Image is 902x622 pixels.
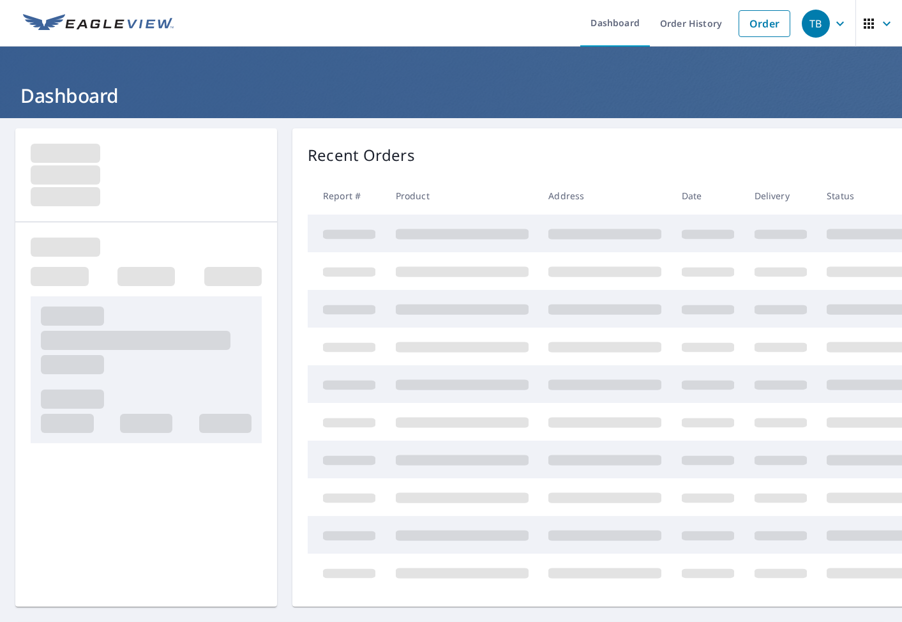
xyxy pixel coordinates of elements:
[739,10,790,37] a: Order
[538,177,672,215] th: Address
[744,177,817,215] th: Delivery
[23,14,174,33] img: EV Logo
[308,144,415,167] p: Recent Orders
[672,177,744,215] th: Date
[802,10,830,38] div: TB
[15,82,887,109] h1: Dashboard
[308,177,386,215] th: Report #
[386,177,539,215] th: Product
